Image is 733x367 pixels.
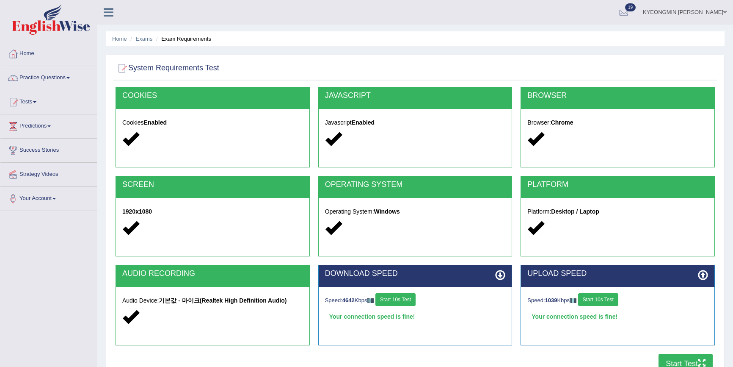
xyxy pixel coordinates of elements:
h5: Operating System: [325,209,506,215]
strong: 4642 [342,297,355,303]
a: Exams [136,36,153,42]
h5: Platform: [527,209,708,215]
strong: 1920x1080 [122,208,152,215]
h5: Audio Device: [122,297,303,304]
h2: DOWNLOAD SPEED [325,270,506,278]
h2: OPERATING SYSTEM [325,181,506,189]
strong: Enabled [352,119,375,126]
div: Your connection speed is fine! [325,310,506,323]
div: Your connection speed is fine! [527,310,708,323]
h2: AUDIO RECORDING [122,270,303,278]
strong: Enabled [144,119,167,126]
span: 19 [625,3,636,11]
a: Predictions [0,114,97,136]
a: Practice Questions [0,66,97,87]
h2: UPLOAD SPEED [527,270,708,278]
h5: Cookies [122,120,303,126]
img: ajax-loader-fb-connection.gif [367,298,374,303]
h2: JAVASCRIPT [325,92,506,100]
strong: Windows [374,208,400,215]
a: Strategy Videos [0,163,97,184]
a: Tests [0,90,97,111]
h2: COOKIES [122,92,303,100]
h5: Browser: [527,120,708,126]
h2: SCREEN [122,181,303,189]
div: Speed: Kbps [527,293,708,308]
strong: 1039 [545,297,557,303]
strong: 기본값 - 마이크(Realtek High Definition Audio) [159,297,287,304]
strong: Chrome [551,119,573,126]
h2: BROWSER [527,92,708,100]
a: Your Account [0,187,97,208]
h2: System Requirements Test [116,62,219,75]
li: Exam Requirements [154,35,211,43]
strong: Desktop / Laptop [551,208,599,215]
h5: Javascript [325,120,506,126]
div: Speed: Kbps [325,293,506,308]
a: Home [112,36,127,42]
h2: PLATFORM [527,181,708,189]
a: Home [0,42,97,63]
button: Start 10s Test [578,293,618,306]
img: ajax-loader-fb-connection.gif [570,298,576,303]
button: Start 10s Test [375,293,416,306]
a: Success Stories [0,139,97,160]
